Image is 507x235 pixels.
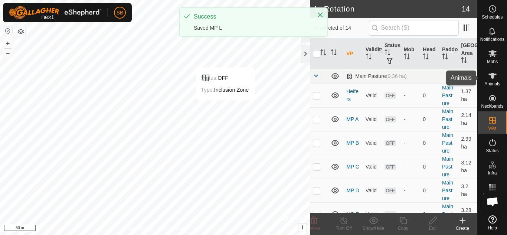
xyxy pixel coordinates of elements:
div: Success [194,12,310,21]
span: OFF [385,116,396,123]
div: Copy [388,225,418,232]
td: Valid [363,202,382,226]
span: OFF [385,92,396,99]
span: Mobs [487,59,498,64]
th: Validity [363,39,382,69]
a: Contact Us [162,225,184,232]
span: Schedules [482,15,503,19]
span: Status [486,148,498,153]
td: 0 [420,155,439,179]
button: i [298,223,307,232]
th: Head [420,39,439,69]
span: Help [488,226,497,230]
span: 14 [462,3,470,14]
span: VPs [488,126,496,131]
a: Help [478,212,507,233]
button: – [3,49,12,58]
div: - [404,139,417,147]
div: Main Pasture [346,73,407,79]
td: 1.37 ha [458,84,477,107]
div: - [404,115,417,123]
span: OFF [385,211,396,218]
div: Turn Off [329,225,359,232]
span: Heatmap [483,193,501,198]
img: Gallagher Logo [9,6,102,19]
a: MP A [346,116,359,122]
td: 0 [420,179,439,202]
div: Open chat [481,190,504,213]
p-sorticon: Activate to sort [320,50,326,56]
label: Type: [201,87,214,93]
div: - [404,210,417,218]
div: Show/Hide [359,225,388,232]
div: - [404,163,417,171]
div: - [404,92,417,99]
p-sorticon: Activate to sort [442,55,448,61]
th: Mob [401,39,420,69]
button: + [3,39,12,48]
a: MP C [346,164,359,170]
td: Valid [363,107,382,131]
span: i [302,224,303,231]
td: 3.2 ha [458,179,477,202]
td: 0 [420,84,439,107]
h2: In Rotation [314,4,462,13]
span: OFF [385,140,396,146]
div: Edit [418,225,448,232]
a: MP E [346,211,359,217]
td: 3.12 ha [458,155,477,179]
td: 0 [420,202,439,226]
span: Delete [308,226,321,231]
button: Reset Map [3,27,12,36]
button: Map Layers [16,27,25,36]
p-sorticon: Activate to sort [366,55,372,61]
div: Create [448,225,477,232]
div: - [404,187,417,195]
a: Heifers [346,88,359,102]
td: Valid [363,179,382,202]
span: Notifications [480,37,504,42]
td: 2.14 ha [458,107,477,131]
a: Main Pasture [442,156,453,177]
td: Valid [363,131,382,155]
button: Close [315,10,326,20]
span: Infra [488,171,497,175]
div: Saved MP L [194,24,310,32]
div: Inclusion Zone [201,85,249,94]
span: SB [117,9,124,17]
th: VP [343,39,363,69]
span: Neckbands [481,104,503,108]
p-sorticon: Activate to sort [461,58,467,64]
a: Main Pasture [442,180,453,201]
th: Paddock [439,39,458,69]
td: 2.99 ha [458,131,477,155]
a: MP D [346,187,359,193]
p-sorticon: Activate to sort [385,50,390,56]
input: Search (S) [369,20,459,36]
td: Valid [363,155,382,179]
td: 3.28 ha [458,202,477,226]
th: [GEOGRAPHIC_DATA] Area [458,39,477,69]
span: Animals [484,82,500,86]
span: OFF [385,187,396,194]
span: OFF [385,164,396,170]
span: 0 selected of 14 [314,24,369,32]
p-sorticon: Activate to sort [404,55,410,61]
a: Main Pasture [442,203,453,225]
td: 0 [420,107,439,131]
a: MP B [346,140,359,146]
td: 0 [420,131,439,155]
p-sorticon: Activate to sort [331,50,337,56]
div: OFF [201,74,249,82]
a: Main Pasture [442,132,453,154]
a: Privacy Policy [126,225,154,232]
p-sorticon: Activate to sort [423,55,429,61]
a: Main Pasture [442,108,453,130]
td: Valid [363,84,382,107]
span: (9.36 ha) [386,73,407,79]
th: Status [382,39,401,69]
a: Main Pasture [442,85,453,106]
